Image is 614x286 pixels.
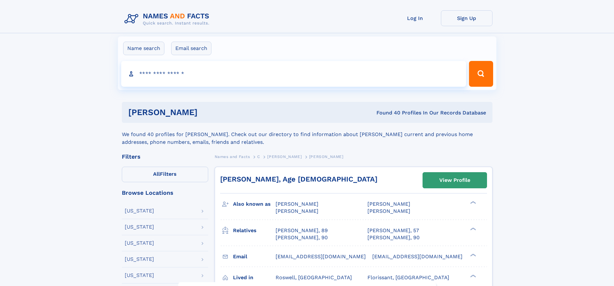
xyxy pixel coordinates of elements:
button: Search Button [469,61,493,87]
label: Email search [171,42,211,55]
span: C [257,154,260,159]
h3: Relatives [233,225,276,236]
a: [PERSON_NAME] [267,153,302,161]
a: [PERSON_NAME], 90 [367,234,420,241]
span: [PERSON_NAME] [309,154,344,159]
span: [EMAIL_ADDRESS][DOMAIN_NAME] [372,253,463,260]
span: [PERSON_NAME] [367,208,410,214]
div: Browse Locations [122,190,208,196]
input: search input [121,61,466,87]
a: [PERSON_NAME], Age [DEMOGRAPHIC_DATA] [220,175,377,183]
span: Roswell, [GEOGRAPHIC_DATA] [276,274,352,281]
a: Sign Up [441,10,492,26]
div: [US_STATE] [125,241,154,246]
label: Name search [123,42,164,55]
a: C [257,153,260,161]
label: Filters [122,167,208,182]
h3: Email [233,251,276,262]
div: ❯ [469,227,476,231]
a: [PERSON_NAME], 89 [276,227,328,234]
span: [PERSON_NAME] [267,154,302,159]
span: [PERSON_NAME] [276,201,318,207]
a: Names and Facts [215,153,250,161]
div: Found 40 Profiles In Our Records Database [287,109,486,116]
span: Florissant, [GEOGRAPHIC_DATA] [367,274,449,281]
span: [PERSON_NAME] [276,208,318,214]
img: Logo Names and Facts [122,10,215,28]
h3: Also known as [233,199,276,210]
div: We found 40 profiles for [PERSON_NAME]. Check out our directory to find information about [PERSON... [122,123,492,146]
div: [US_STATE] [125,257,154,262]
div: Filters [122,154,208,160]
div: [US_STATE] [125,273,154,278]
a: [PERSON_NAME], 57 [367,227,419,234]
a: [PERSON_NAME], 90 [276,234,328,241]
h3: Lived in [233,272,276,283]
div: View Profile [439,173,470,188]
div: ❯ [469,201,476,205]
span: All [153,171,160,177]
div: ❯ [469,274,476,278]
div: ❯ [469,253,476,257]
div: [US_STATE] [125,208,154,213]
span: [PERSON_NAME] [367,201,410,207]
div: [US_STATE] [125,224,154,230]
span: [EMAIL_ADDRESS][DOMAIN_NAME] [276,253,366,260]
h1: [PERSON_NAME] [128,108,287,116]
a: Log In [389,10,441,26]
a: View Profile [423,173,487,188]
